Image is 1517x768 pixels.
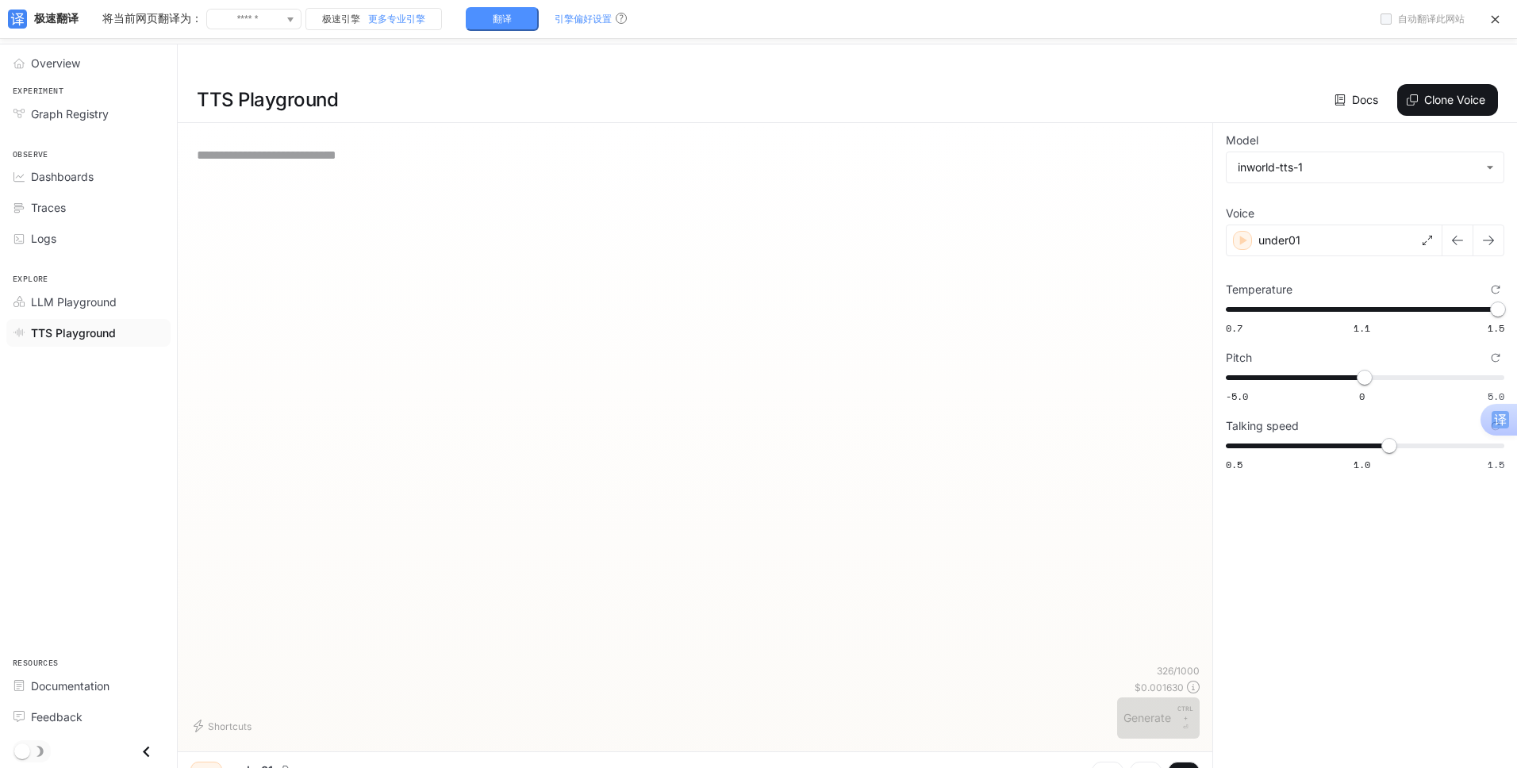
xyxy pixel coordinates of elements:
span: Overview [31,55,80,71]
span: Feedback [31,708,83,725]
button: Close drawer [129,735,164,768]
button: Reset to default [1487,349,1504,367]
p: Talking speed [1226,420,1299,432]
a: Documentation [6,672,171,700]
span: Graph Registry [31,106,109,122]
a: Graph Registry [6,100,171,128]
a: Traces [6,194,171,221]
p: Temperature [1226,284,1292,295]
p: Pitch [1226,352,1252,363]
a: Dashboards [6,163,171,190]
span: 0 [1359,390,1365,403]
span: 1.1 [1354,321,1370,335]
a: Docs [1331,84,1385,116]
span: Dark mode toggle [14,742,30,759]
span: 5.0 [1488,390,1504,403]
div: inworld-tts-1 [1227,152,1504,182]
span: -5.0 [1226,390,1248,403]
span: TTS Playground [31,324,116,341]
p: Model [1226,135,1258,146]
button: Shortcuts [190,713,258,739]
span: Traces [31,199,66,216]
a: Overview [6,49,171,77]
a: TTS Playground [6,319,171,347]
p: Voice [1226,208,1254,219]
p: 326 / 1000 [1157,664,1200,678]
button: Clone Voice [1397,84,1498,116]
a: Logs [6,225,171,252]
a: LLM Playground [6,288,171,316]
span: 0.7 [1226,321,1242,335]
span: 0.5 [1226,458,1242,471]
h1: TTS Playground [197,84,338,116]
span: LLM Playground [31,294,117,310]
button: Reset to default [1487,281,1504,298]
p: under01 [1258,232,1300,248]
span: Dashboards [31,168,94,185]
span: 1.5 [1488,321,1504,335]
span: 1.0 [1354,458,1370,471]
p: $ 0.001630 [1135,681,1184,694]
span: 1.5 [1488,458,1504,471]
span: Documentation [31,678,109,694]
a: Feedback [6,703,171,731]
div: inworld-tts-1 [1238,159,1478,175]
span: Logs [31,230,56,247]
